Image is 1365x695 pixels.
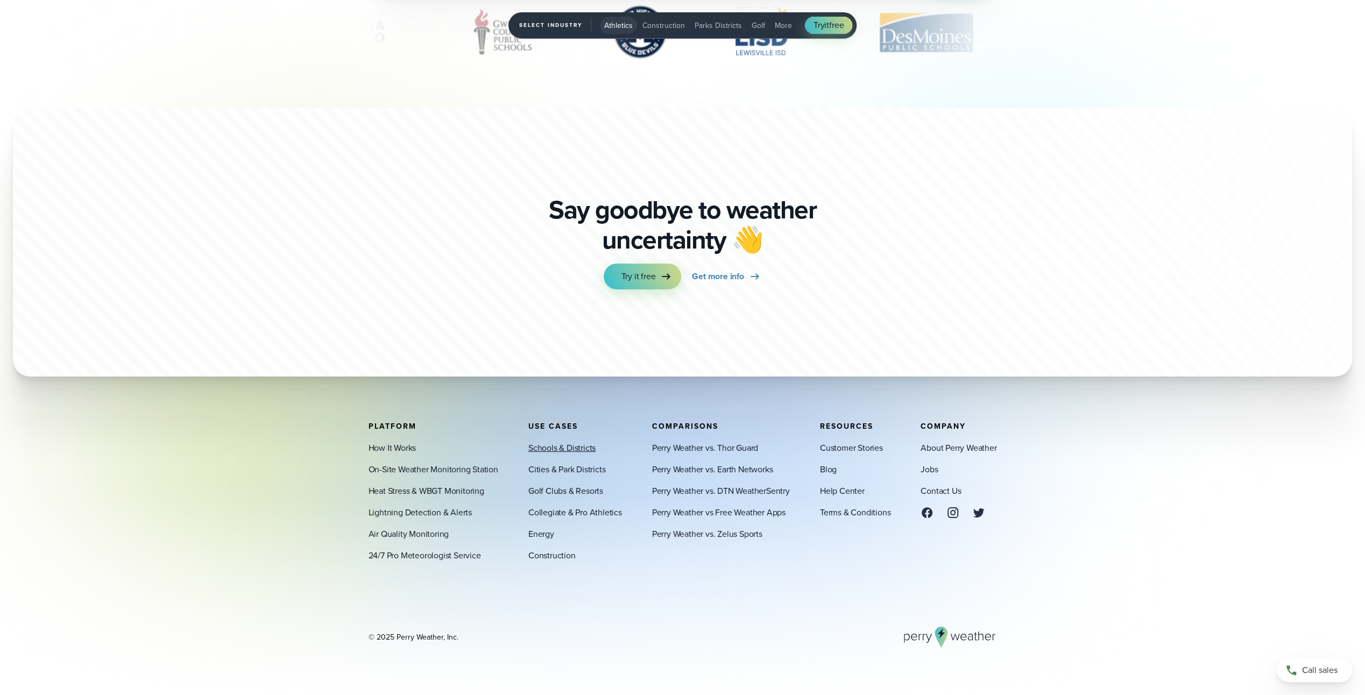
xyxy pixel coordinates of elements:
[528,420,578,431] span: Use Cases
[621,270,655,283] span: Try it free
[369,463,498,476] a: On-Site Weather Monitoring Station
[369,484,484,497] a: Heat Stress & WBGT Monitoring
[652,463,773,476] a: Perry Weather vs. Earth Networks
[652,527,762,540] a: Perry Weather vs. Zelus Sports
[604,264,681,289] a: Try it free
[456,5,556,59] img: Gwinnett-County-Public-Schools.svg
[369,632,458,642] div: © 2025 Perry Weather, Inc.
[695,19,742,31] span: Parks Districts
[369,506,472,519] a: Lightning Detection & Alerts
[369,549,481,562] a: 24/7 Pro Meteorologist Service
[652,484,790,497] a: Perry Weather vs. DTN WeatherSentry
[528,506,622,519] a: Collegiate & Pro Athletics
[921,420,966,431] span: Company
[805,17,852,34] a: Tryitfree
[652,506,786,519] a: Perry Weather vs Free Weather Apps
[528,527,554,540] a: Energy
[519,19,591,32] span: Select Industry
[652,441,758,454] a: Perry Weather vs. Thor Guard
[820,420,873,431] span: Resources
[820,506,890,519] a: Terms & Conditions
[528,484,603,497] a: Golf Clubs & Resorts
[921,484,961,497] a: Contact Us
[849,5,1002,59] img: Des-Moines-Public-Schools.svg
[369,420,416,431] span: Platform
[369,5,997,65] div: slideshow
[770,17,796,34] button: More
[600,17,637,34] button: Athletics
[604,19,633,31] span: Athletics
[545,195,821,255] p: Say goodbye to weather uncertainty 👋
[638,17,689,34] button: Construction
[369,441,416,454] a: How It Works
[752,19,765,31] span: Golf
[369,527,449,540] a: Air Quality Monitoring
[251,5,404,59] div: 2 of 10
[692,264,761,289] a: Get more info
[528,463,605,476] a: Cities & Park Districts
[820,463,837,476] a: Blog
[690,17,746,34] button: Parks Districts
[849,5,1002,59] div: 6 of 10
[528,441,596,454] a: Schools & Districts
[921,463,938,476] a: Jobs
[1302,664,1338,677] span: Call sales
[456,5,556,59] div: 3 of 10
[1277,658,1352,682] a: Call sales
[747,17,769,34] button: Golf
[775,19,792,31] span: More
[820,484,865,497] a: Help Center
[652,420,718,431] span: Comparisons
[814,19,844,32] span: Try free
[824,19,829,31] span: it
[820,441,883,454] a: Customer Stories
[528,549,576,562] a: Construction
[921,441,996,454] a: About Perry Weather
[692,270,744,283] span: Get more info
[251,5,404,59] img: Corona-Norco-Unified-School-District.svg
[642,19,685,31] span: Construction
